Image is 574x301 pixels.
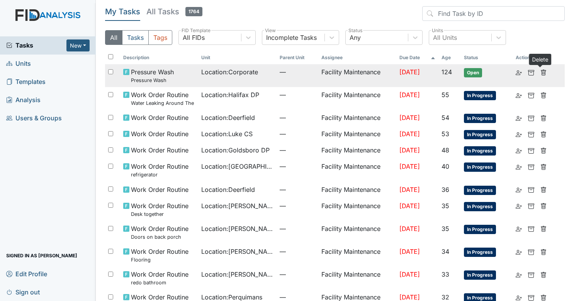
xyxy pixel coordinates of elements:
[6,286,40,298] span: Sign out
[399,162,420,170] span: [DATE]
[528,185,534,194] a: Archive
[528,162,534,171] a: Archive
[318,221,396,244] td: Facility Maintenance
[318,110,396,126] td: Facility Maintenance
[528,129,534,139] a: Archive
[442,186,449,193] span: 36
[442,293,449,301] span: 32
[528,201,534,210] a: Archive
[464,130,496,139] span: In Progress
[464,162,496,172] span: In Progress
[105,6,140,17] h5: My Tasks
[280,247,315,256] span: —
[131,90,195,107] span: Work Order Routine Water Leaking Around The Base of the Toilet
[540,185,547,194] a: Delete
[280,162,315,171] span: —
[540,224,547,233] a: Delete
[280,90,315,99] span: —
[131,99,195,107] small: Water Leaking Around The Base of the Toilet
[131,256,189,263] small: Flooring
[318,182,396,198] td: Facility Maintenance
[396,51,438,64] th: Toggle SortBy
[131,113,189,122] span: Work Order Routine
[438,51,461,64] th: Toggle SortBy
[201,162,273,171] span: Location : [GEOGRAPHIC_DATA]
[131,145,189,155] span: Work Order Routine
[201,247,273,256] span: Location : [PERSON_NAME].
[399,270,420,278] span: [DATE]
[280,201,315,210] span: —
[280,129,315,139] span: —
[442,68,452,76] span: 124
[442,114,449,121] span: 54
[461,51,513,64] th: Toggle SortBy
[131,247,189,263] span: Work Order Routine Flooring
[66,39,90,51] button: New
[464,202,496,211] span: In Progress
[464,146,496,156] span: In Progress
[540,67,547,77] a: Delete
[148,30,172,45] button: Tags
[513,51,551,64] th: Actions
[105,30,172,45] div: Type filter
[185,7,202,16] span: 1764
[277,51,318,64] th: Toggle SortBy
[6,250,77,262] span: Signed in as [PERSON_NAME]
[442,270,449,278] span: 33
[6,268,47,280] span: Edit Profile
[318,126,396,142] td: Facility Maintenance
[280,145,315,155] span: —
[399,130,420,138] span: [DATE]
[442,162,449,170] span: 40
[528,270,534,279] a: Archive
[464,225,496,234] span: In Progress
[122,30,149,45] button: Tasks
[399,68,420,76] span: [DATE]
[6,76,46,88] span: Templates
[6,94,41,106] span: Analysis
[131,279,189,286] small: redo bathroom
[280,224,315,233] span: —
[131,233,189,241] small: Doors on back porch
[528,90,534,99] a: Archive
[266,33,317,42] div: Incomplete Tasks
[131,129,189,139] span: Work Order Routine
[464,248,496,257] span: In Progress
[442,130,449,138] span: 53
[442,225,449,233] span: 35
[540,145,547,155] a: Delete
[399,186,420,193] span: [DATE]
[201,224,273,233] span: Location : [PERSON_NAME].
[131,171,189,178] small: refrigerator
[399,225,420,233] span: [DATE]
[201,201,273,210] span: Location : [PERSON_NAME] Loop
[540,201,547,210] a: Delete
[280,67,315,77] span: —
[399,248,420,255] span: [DATE]
[105,30,122,45] button: All
[442,146,449,154] span: 48
[540,90,547,99] a: Delete
[318,198,396,221] td: Facility Maintenance
[131,210,189,218] small: Desk together
[131,162,189,178] span: Work Order Routine refrigerator
[201,90,259,99] span: Location : Halifax DP
[131,270,189,286] span: Work Order Routine redo bathroom
[399,202,420,210] span: [DATE]
[528,224,534,233] a: Archive
[280,113,315,122] span: —
[528,247,534,256] a: Archive
[131,67,174,84] span: Pressure Wash Pressure Wash
[540,270,547,279] a: Delete
[529,54,551,65] div: Delete
[120,51,198,64] th: Toggle SortBy
[318,159,396,181] td: Facility Maintenance
[422,6,565,21] input: Find Task by ID
[201,129,253,139] span: Location : Luke CS
[464,68,482,77] span: Open
[399,293,420,301] span: [DATE]
[442,202,449,210] span: 35
[464,114,496,123] span: In Progress
[540,162,547,171] a: Delete
[108,54,113,59] input: Toggle All Rows Selected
